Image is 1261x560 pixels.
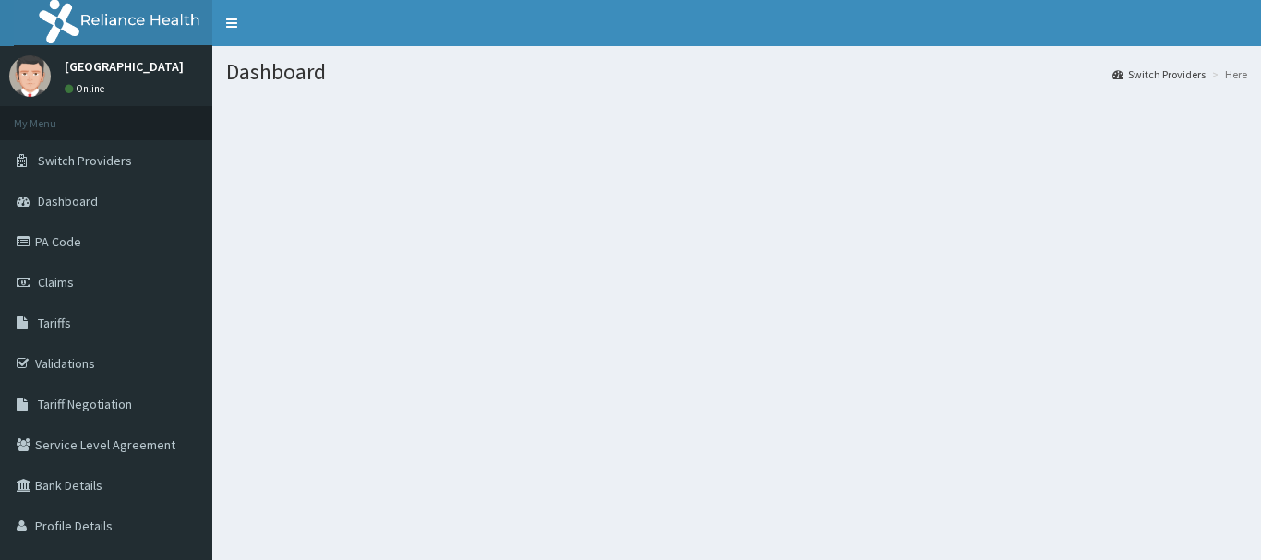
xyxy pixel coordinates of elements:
[38,193,98,209] span: Dashboard
[38,315,71,331] span: Tariffs
[38,274,74,291] span: Claims
[226,60,1247,84] h1: Dashboard
[38,396,132,412] span: Tariff Negotiation
[1207,66,1247,82] li: Here
[38,152,132,169] span: Switch Providers
[1112,66,1206,82] a: Switch Providers
[65,60,184,73] p: [GEOGRAPHIC_DATA]
[65,82,109,95] a: Online
[9,55,51,97] img: User Image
